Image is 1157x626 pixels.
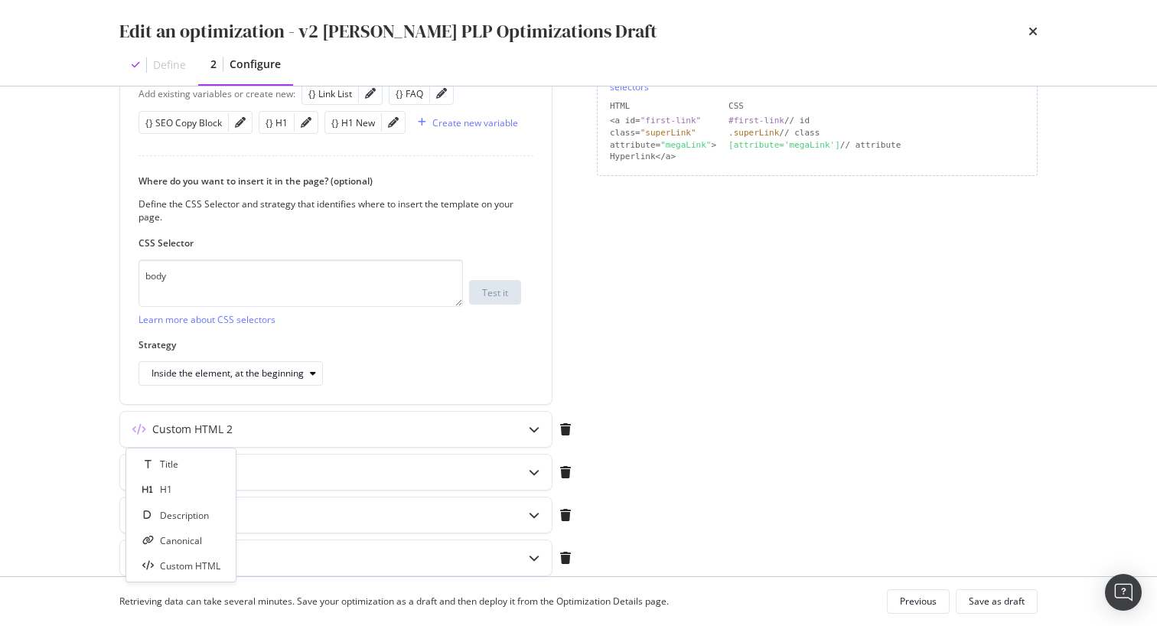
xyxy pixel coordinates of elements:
[432,116,518,129] div: Create new variable
[482,286,508,299] div: Test it
[412,110,518,135] button: Create new variable
[728,127,1025,139] div: // class
[160,509,209,522] div: Description
[728,140,840,150] div: [attribute='megaLink']
[969,595,1025,608] div: Save as draft
[396,87,423,100] div: {} FAQ
[210,57,217,72] div: 2
[160,483,172,496] div: H1
[331,116,375,129] div: {} H1 New
[728,116,784,126] div: #first-link
[1028,18,1038,44] div: times
[331,113,375,132] button: {} H1 New
[610,127,716,139] div: class=
[266,116,288,129] div: {} H1
[139,236,521,249] label: CSS Selector
[139,259,463,307] textarea: body
[365,88,376,99] div: pencil
[728,100,1025,112] div: CSS
[160,534,202,547] div: Canonical
[728,139,1025,152] div: // attribute
[139,338,521,351] label: Strategy
[469,280,521,305] button: Test it
[119,18,657,44] div: Edit an optimization - v2 [PERSON_NAME] PLP Optimizations Draft
[145,116,222,129] div: {} SEO Copy Block
[610,151,716,163] div: Hyperlink</a>
[728,128,779,138] div: .superLink
[139,197,521,223] div: Define the CSS Selector and strategy that identifies where to insert the template on your page.
[153,57,186,73] div: Define
[900,595,937,608] div: Previous
[396,84,423,103] button: {} FAQ
[660,140,711,150] div: "megaLink"
[308,84,352,103] button: {} Link List
[301,117,311,128] div: pencil
[152,422,233,437] div: Custom HTML 2
[139,87,295,100] div: Add existing variables or create new:
[160,559,220,572] div: Custom HTML
[266,113,288,132] button: {} H1
[1105,574,1142,611] div: Open Intercom Messenger
[139,174,521,187] label: Where do you want to insert it in the page? (optional)
[139,313,275,326] a: Learn more about CSS selectors
[152,369,304,378] div: Inside the element, at the beginning
[728,115,1025,127] div: // id
[887,589,950,614] button: Previous
[436,88,447,99] div: pencil
[308,87,352,100] div: {} Link List
[235,117,246,128] div: pencil
[145,113,222,132] button: {} SEO Copy Block
[610,115,716,127] div: <a id=
[230,57,281,72] div: Configure
[388,117,399,128] div: pencil
[610,100,716,112] div: HTML
[119,595,669,608] div: Retrieving data can take several minutes. Save your optimization as a draft and then deploy it fr...
[640,128,696,138] div: "superLink"
[610,139,716,152] div: attribute= >
[956,589,1038,614] button: Save as draft
[160,458,178,471] div: Title
[139,361,323,386] button: Inside the element, at the beginning
[640,116,701,126] div: "first-link"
